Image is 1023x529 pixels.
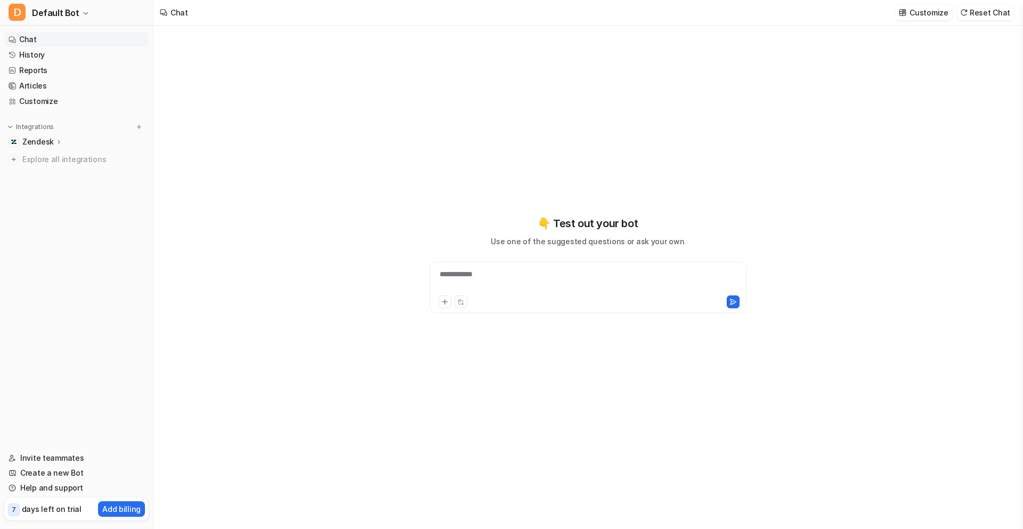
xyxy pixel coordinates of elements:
p: Customize [910,7,948,18]
div: Chat [170,7,188,18]
a: Articles [4,78,149,93]
button: Customize [896,5,952,20]
span: D [9,4,26,21]
p: Add billing [102,503,141,515]
img: menu_add.svg [135,123,143,131]
img: expand menu [6,123,14,131]
p: Integrations [16,123,54,131]
span: Default Bot [32,5,79,20]
p: Zendesk [22,137,54,147]
a: Reports [4,63,149,78]
a: Invite teammates [4,451,149,466]
a: History [4,47,149,62]
a: Create a new Bot [4,466,149,480]
a: Explore all integrations [4,152,149,167]
img: reset [960,9,968,17]
span: Explore all integrations [22,151,144,168]
button: Add billing [98,501,145,517]
a: Customize [4,94,149,109]
p: Use one of the suggested questions or ask your own [491,236,684,247]
button: Integrations [4,122,57,132]
p: 👇 Test out your bot [538,215,638,231]
p: days left on trial [22,503,82,515]
a: Help and support [4,480,149,495]
img: explore all integrations [9,154,19,165]
p: 7 [12,505,16,515]
img: Zendesk [11,139,17,145]
img: customize [899,9,906,17]
a: Chat [4,32,149,47]
button: Reset Chat [957,5,1014,20]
